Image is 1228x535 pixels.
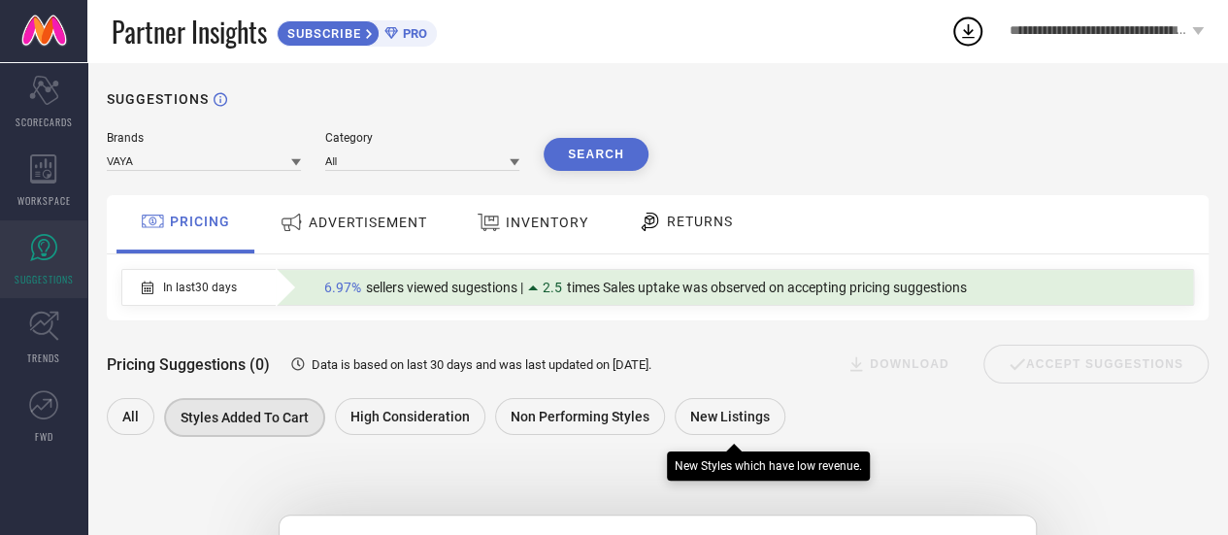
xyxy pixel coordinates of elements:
div: Category [325,131,519,145]
div: Brands [107,131,301,145]
span: sellers viewed sugestions | [366,280,523,295]
span: Partner Insights [112,12,267,51]
span: PRO [398,26,427,41]
span: High Consideration [350,409,470,424]
span: In last 30 days [163,281,237,294]
span: SUGGESTIONS [15,272,74,286]
span: FWD [35,429,53,444]
span: times Sales uptake was observed on accepting pricing suggestions [567,280,967,295]
span: 6.97% [324,280,361,295]
h1: SUGGESTIONS [107,91,209,107]
div: Accept Suggestions [983,345,1209,384]
span: SUBSCRIBE [278,26,366,41]
span: TRENDS [27,351,60,365]
span: RETURNS [667,214,733,229]
a: SUBSCRIBEPRO [277,16,437,47]
span: Data is based on last 30 days and was last updated on [DATE] . [312,357,651,372]
span: Styles Added To Cart [181,410,309,425]
span: ADVERTISEMENT [309,215,427,230]
span: INVENTORY [506,215,588,230]
span: Pricing Suggestions (0) [107,355,270,374]
span: WORKSPACE [17,193,71,208]
span: Non Performing Styles [511,409,649,424]
button: Search [544,138,648,171]
span: 2.5 [543,280,562,295]
span: New Listings [690,409,770,424]
span: PRICING [170,214,230,229]
div: New Styles which have low revenue. [675,459,862,473]
div: Percentage of sellers who have viewed suggestions for the current Insight Type [315,275,977,300]
div: Open download list [950,14,985,49]
span: SCORECARDS [16,115,73,129]
span: All [122,409,139,424]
